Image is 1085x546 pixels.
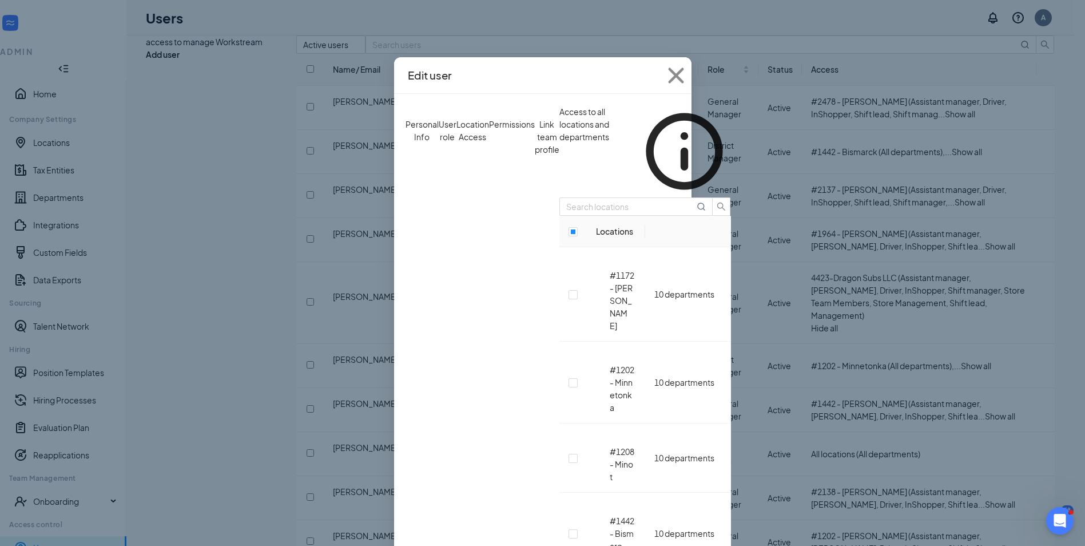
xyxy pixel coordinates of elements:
[489,118,535,156] div: Permissions
[654,289,714,299] span: 10 departments
[559,105,639,197] span: Access to all locations and departments
[406,118,439,156] div: Personal Info
[713,202,730,211] span: search
[408,69,452,82] h3: Edit user
[439,118,456,156] div: User role
[456,118,489,156] div: Location Access
[1046,507,1074,535] iframe: Intercom live chat
[535,118,559,156] div: Link team profile
[661,57,691,94] button: Close
[610,365,634,413] span: #1202 - Minnetonka
[654,377,714,387] span: 10 departments
[566,200,694,213] input: Search locations
[654,453,714,463] span: 10 departments
[712,197,730,216] button: search
[654,528,714,539] span: 10 departments
[610,446,634,482] span: #1208 - Minot
[638,105,730,197] svg: Info
[697,202,706,211] svg: MagnifyingGlass
[661,60,691,91] svg: Cross
[587,216,645,247] th: Locations
[610,270,634,331] span: #1172 - [PERSON_NAME]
